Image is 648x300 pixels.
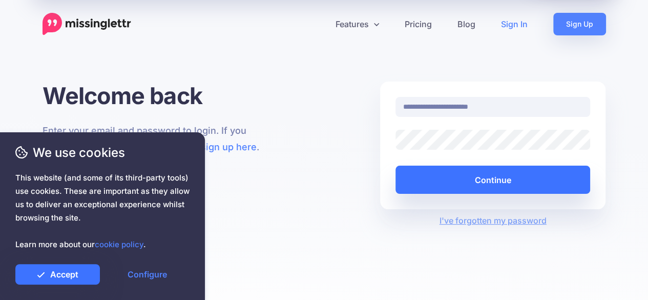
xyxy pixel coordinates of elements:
[43,123,268,155] p: Enter your email and password to login. If you don't have an account then you can .
[201,142,257,152] a: sign up here
[488,13,540,35] a: Sign In
[553,13,606,35] a: Sign Up
[392,13,445,35] a: Pricing
[15,144,190,162] span: We use cookies
[105,264,190,285] a: Configure
[440,215,547,226] a: I've forgotten my password
[43,82,268,110] h1: Welcome back
[95,239,143,249] a: cookie policy
[445,13,488,35] a: Blog
[15,264,100,285] a: Accept
[323,13,392,35] a: Features
[395,166,591,194] button: Continue
[15,171,190,251] span: This website (and some of its third-party tools) use cookies. These are important as they allow u...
